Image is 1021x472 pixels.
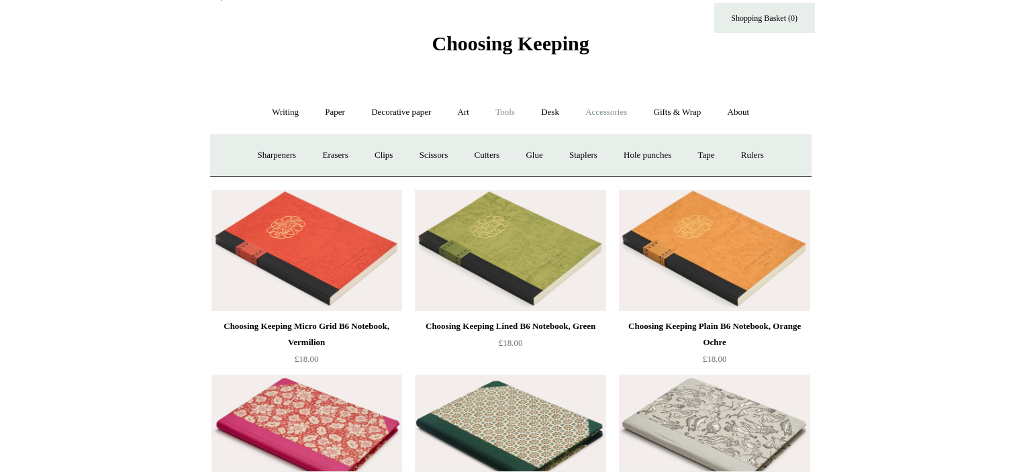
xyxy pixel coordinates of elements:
span: Choosing Keeping [432,32,589,54]
a: Desk [529,95,571,130]
a: Choosing Keeping Plain B6 Notebook, Orange Ochre £18.00 [619,318,810,373]
a: Accessories [573,95,639,130]
a: Choosing Keeping Micro Grid B6 Notebook, Vermilion Choosing Keeping Micro Grid B6 Notebook, Vermi... [211,190,402,311]
a: Tape [685,138,726,173]
a: Shopping Basket (0) [714,3,815,33]
a: About [715,95,761,130]
a: Choosing Keeping Micro Grid B6 Notebook, Vermilion £18.00 [211,318,402,373]
span: £18.00 [295,354,319,364]
a: Sharpeners [245,138,308,173]
a: Gifts & Wrap [641,95,713,130]
a: Choosing Keeping Lined B6 Notebook, Green £18.00 [415,318,605,373]
div: Choosing Keeping Plain B6 Notebook, Orange Ochre [622,318,806,350]
a: Choosing Keeping [432,43,589,52]
div: Choosing Keeping Micro Grid B6 Notebook, Vermilion [215,318,399,350]
img: Choosing Keeping Micro Grid B6 Notebook, Vermilion [211,190,402,311]
img: Choosing Keeping Lined B6 Notebook, Green [415,190,605,311]
a: Choosing Keeping Plain B6 Notebook, Orange Ochre Choosing Keeping Plain B6 Notebook, Orange Ochre [619,190,810,311]
a: Staplers [557,138,610,173]
a: Cutters [462,138,512,173]
a: Tools [483,95,527,130]
a: Rulers [729,138,776,173]
div: Choosing Keeping Lined B6 Notebook, Green [418,318,602,334]
span: £18.00 [499,338,523,348]
a: Writing [260,95,311,130]
a: Decorative paper [359,95,443,130]
a: Choosing Keeping Lined B6 Notebook, Green Choosing Keeping Lined B6 Notebook, Green [415,190,605,311]
a: Glue [514,138,554,173]
a: Clips [362,138,405,173]
img: Choosing Keeping Plain B6 Notebook, Orange Ochre [619,190,810,311]
a: Paper [313,95,357,130]
span: £18.00 [703,354,727,364]
a: Hole punches [612,138,683,173]
a: Erasers [310,138,360,173]
a: Art [446,95,481,130]
a: Scissors [407,138,460,173]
